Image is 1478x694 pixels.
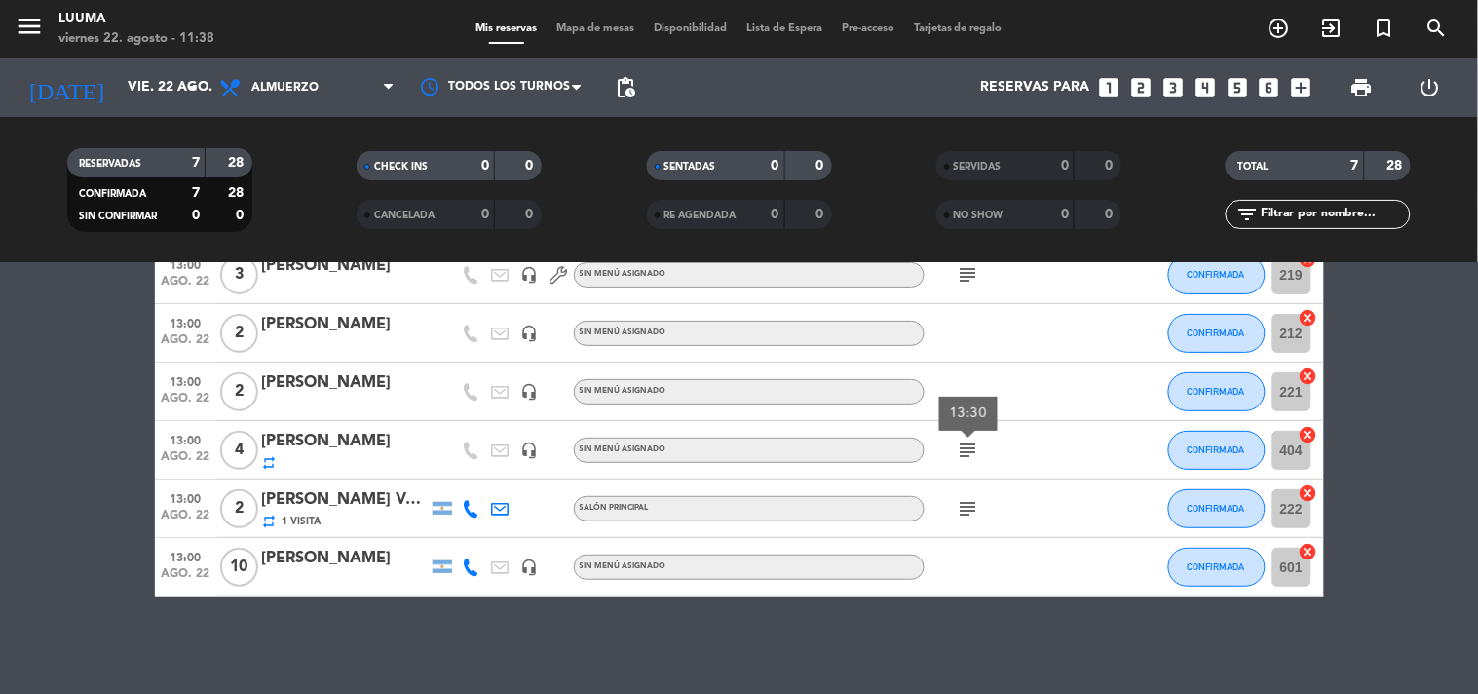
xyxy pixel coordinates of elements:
span: pending_actions [614,76,637,99]
strong: 0 [772,159,779,173]
div: 13:30 [949,404,987,424]
span: Mapa de mesas [547,23,644,34]
span: TOTAL [1237,162,1268,172]
i: filter_list [1235,203,1259,226]
span: Reservas para [980,80,1089,96]
i: subject [957,497,980,520]
span: CONFIRMADA [1188,328,1245,338]
i: arrow_drop_down [181,76,205,99]
span: SENTADAS [664,162,716,172]
strong: 0 [815,159,827,173]
i: repeat [262,455,278,471]
span: Mis reservas [466,23,547,34]
span: 4 [220,431,258,470]
span: Disponibilidad [644,23,737,34]
span: Sin menú asignado [580,328,666,336]
strong: 0 [1105,208,1117,221]
span: SERVIDAS [954,162,1002,172]
div: [PERSON_NAME] [262,429,428,454]
span: CHECK INS [374,162,428,172]
i: cancel [1299,483,1318,503]
span: CONFIRMADA [1188,444,1245,455]
button: menu [15,12,44,48]
i: exit_to_app [1320,17,1344,40]
i: headset_mic [521,325,539,342]
span: ago. 22 [162,275,210,297]
i: subject [957,439,980,462]
i: repeat [262,514,278,529]
span: Sin menú asignado [580,270,666,278]
span: CANCELADA [374,211,435,220]
span: ago. 22 [162,509,210,531]
span: SIN CONFIRMAR [79,212,157,221]
input: Filtrar por nombre... [1259,204,1410,225]
strong: 0 [481,159,489,173]
span: CONFIRMADA [1188,386,1245,397]
i: headset_mic [521,383,539,401]
button: CONFIRMADA [1168,255,1266,294]
strong: 0 [526,208,538,221]
i: add_box [1289,75,1314,100]
strong: 0 [481,208,489,221]
button: CONFIRMADA [1168,548,1266,587]
i: menu [15,12,44,41]
strong: 0 [815,208,827,221]
span: 1 Visita [283,514,322,529]
button: CONFIRMADA [1168,431,1266,470]
div: viernes 22. agosto - 11:38 [58,29,214,49]
span: SALÓN PRINCIPAL [580,504,649,512]
strong: 7 [1351,159,1359,173]
span: Tarjetas de regalo [904,23,1012,34]
span: RE AGENDADA [664,211,737,220]
i: looks_two [1128,75,1154,100]
i: looks_one [1096,75,1121,100]
strong: 0 [772,208,779,221]
i: add_circle_outline [1268,17,1291,40]
span: 13:00 [162,252,210,275]
span: 2 [220,489,258,528]
i: looks_5 [1225,75,1250,100]
i: [DATE] [15,66,118,109]
span: Lista de Espera [737,23,832,34]
span: ago. 22 [162,333,210,356]
button: CONFIRMADA [1168,372,1266,411]
i: cancel [1299,542,1318,561]
div: [PERSON_NAME] [262,253,428,279]
span: 13:00 [162,545,210,567]
i: looks_6 [1257,75,1282,100]
strong: 0 [236,209,247,222]
span: 13:00 [162,311,210,333]
i: search [1425,17,1449,40]
span: Pre-acceso [832,23,904,34]
span: CONFIRMADA [1188,503,1245,514]
span: 3 [220,255,258,294]
i: looks_3 [1160,75,1186,100]
strong: 28 [228,186,247,200]
div: [PERSON_NAME] [262,312,428,337]
span: CONFIRMADA [1188,269,1245,280]
i: turned_in_not [1373,17,1396,40]
i: headset_mic [521,442,539,459]
span: ago. 22 [162,392,210,414]
span: 13:00 [162,486,210,509]
i: power_settings_new [1418,76,1441,99]
strong: 0 [192,209,200,222]
div: [PERSON_NAME] Von [PERSON_NAME] [262,487,428,513]
i: subject [957,263,980,287]
div: LOG OUT [1396,58,1463,117]
strong: 0 [1061,208,1069,221]
span: print [1350,76,1374,99]
strong: 0 [1061,159,1069,173]
strong: 7 [192,186,200,200]
span: 2 [220,372,258,411]
i: looks_4 [1193,75,1218,100]
i: cancel [1299,425,1318,444]
span: 13:00 [162,428,210,450]
i: cancel [1299,366,1318,386]
span: ago. 22 [162,567,210,590]
strong: 28 [1387,159,1407,173]
span: Sin menú asignado [580,387,666,395]
span: Sin menú asignado [580,445,666,453]
i: headset_mic [521,266,539,284]
strong: 0 [526,159,538,173]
